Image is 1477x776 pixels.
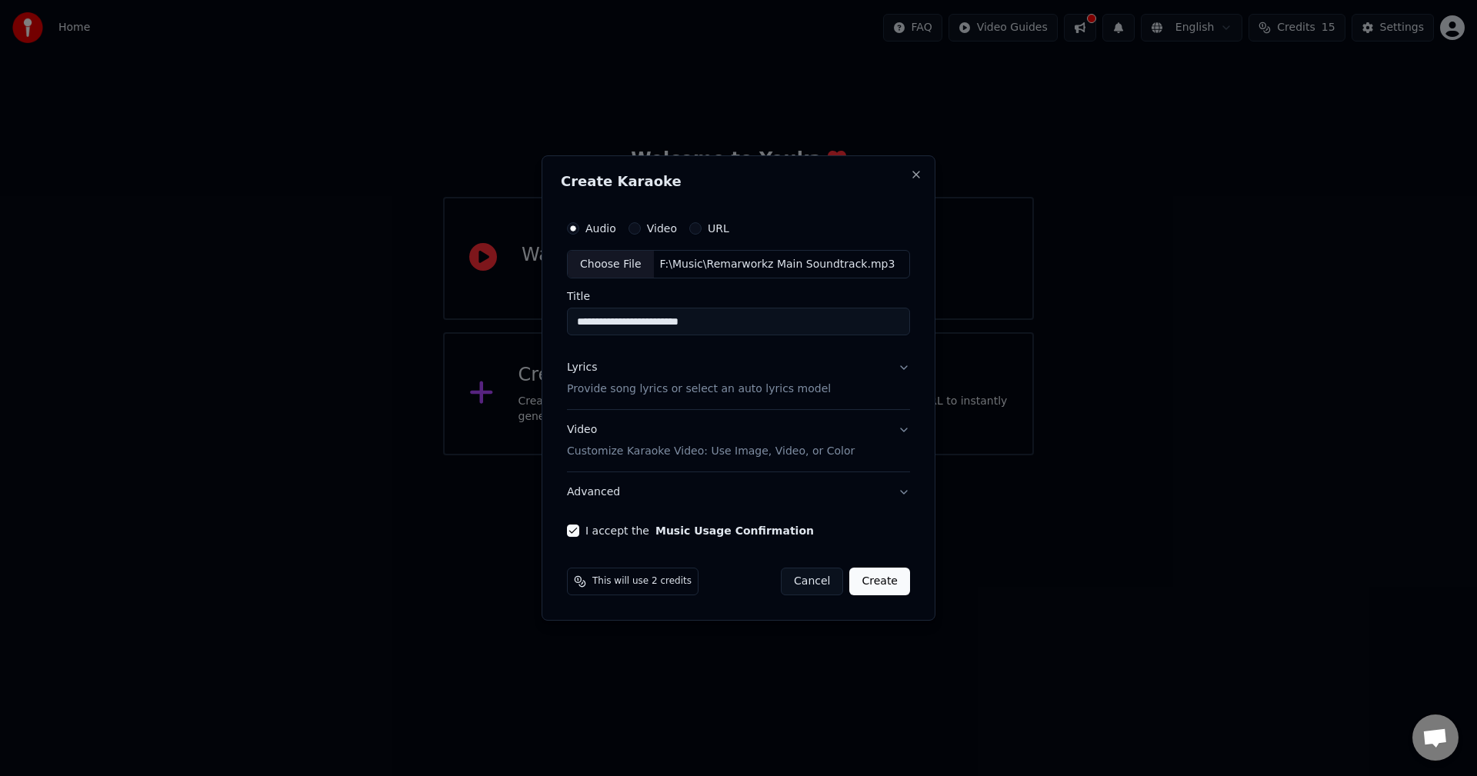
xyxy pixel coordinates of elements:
div: Video [567,423,855,460]
label: I accept the [585,525,814,536]
div: Choose File [568,251,654,278]
span: This will use 2 credits [592,575,692,588]
button: Advanced [567,472,910,512]
h2: Create Karaoke [561,175,916,188]
button: LyricsProvide song lyrics or select an auto lyrics model [567,348,910,410]
button: Create [849,568,910,595]
label: Video [647,223,677,234]
p: Customize Karaoke Video: Use Image, Video, or Color [567,444,855,459]
label: URL [708,223,729,234]
p: Provide song lyrics or select an auto lyrics model [567,382,831,398]
button: Cancel [781,568,843,595]
label: Audio [585,223,616,234]
label: Title [567,291,910,302]
button: VideoCustomize Karaoke Video: Use Image, Video, or Color [567,411,910,472]
button: I accept the [655,525,814,536]
div: Lyrics [567,361,597,376]
div: F:\Music\Remarworkz Main Soundtrack.mp3 [654,257,902,272]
